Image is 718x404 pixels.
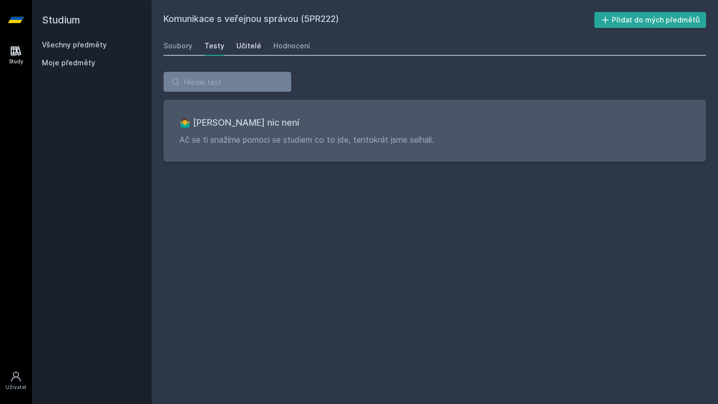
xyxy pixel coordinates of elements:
h3: 🤷‍♂️ [PERSON_NAME] nic není [179,116,690,130]
a: Učitelé [236,36,261,56]
div: Uživatel [5,384,26,391]
span: Moje předměty [42,58,95,68]
p: Ač se ti snažíme pomoci se studiem co to jde, tentokrát jsme selhali. [179,134,690,146]
div: Testy [204,41,224,51]
div: Soubory [164,41,192,51]
button: Přidat do mých předmětů [594,12,707,28]
a: Testy [204,36,224,56]
div: Study [9,58,23,65]
div: Hodnocení [273,41,310,51]
div: Učitelé [236,41,261,51]
input: Hledej test [164,72,291,92]
a: Soubory [164,36,192,56]
a: Hodnocení [273,36,310,56]
a: Všechny předměty [42,40,107,49]
a: Study [2,40,30,70]
a: Uživatel [2,366,30,396]
h2: Komunikace s veřejnou správou (5PR222) [164,12,594,28]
